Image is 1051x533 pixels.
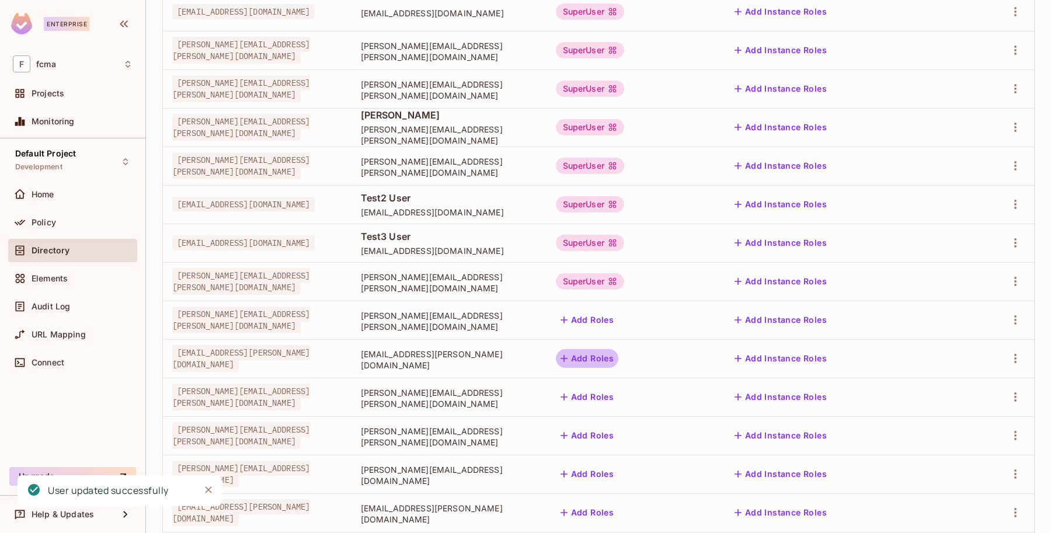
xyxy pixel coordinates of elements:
span: [EMAIL_ADDRESS][DOMAIN_NAME] [361,245,537,256]
span: [EMAIL_ADDRESS][PERSON_NAME][DOMAIN_NAME] [361,503,537,525]
button: Add Roles [556,503,619,522]
span: [PERSON_NAME][EMAIL_ADDRESS][PERSON_NAME][DOMAIN_NAME] [172,114,310,141]
div: SuperUser [556,42,624,58]
span: [PERSON_NAME][EMAIL_ADDRESS][PERSON_NAME][DOMAIN_NAME] [361,40,537,62]
span: Connect [32,358,64,367]
span: [PERSON_NAME][EMAIL_ADDRESS][PERSON_NAME][DOMAIN_NAME] [172,306,310,333]
button: Add Roles [556,311,619,329]
img: SReyMgAAAABJRU5ErkJggg== [11,13,32,34]
button: Add Instance Roles [730,41,831,60]
span: Test2 User [361,191,537,204]
span: [EMAIL_ADDRESS][DOMAIN_NAME] [172,4,315,19]
span: F [13,55,30,72]
button: Add Instance Roles [730,388,831,406]
span: Home [32,190,54,199]
span: [PERSON_NAME][EMAIL_ADDRESS][PERSON_NAME][DOMAIN_NAME] [172,75,310,102]
span: [PERSON_NAME][EMAIL_ADDRESS][PERSON_NAME][DOMAIN_NAME] [172,37,310,64]
span: [PERSON_NAME][EMAIL_ADDRESS][PERSON_NAME][DOMAIN_NAME] [361,310,537,332]
span: Development [15,162,62,172]
div: Enterprise [44,17,89,31]
span: [EMAIL_ADDRESS][DOMAIN_NAME] [361,207,537,218]
span: Projects [32,89,64,98]
button: Add Instance Roles [730,503,831,522]
div: User updated successfully [48,483,169,498]
button: Add Instance Roles [730,465,831,483]
button: Add Instance Roles [730,311,831,329]
span: Workspace: fcma [36,60,56,69]
span: Test3 User [361,230,537,243]
button: Add Instance Roles [730,118,831,137]
div: SuperUser [556,196,624,212]
span: [PERSON_NAME][EMAIL_ADDRESS][PERSON_NAME][DOMAIN_NAME] [172,384,310,410]
span: [PERSON_NAME][EMAIL_ADDRESS][DOMAIN_NAME] [172,461,310,487]
button: Add Roles [556,349,619,368]
span: Directory [32,246,69,255]
span: [EMAIL_ADDRESS][DOMAIN_NAME] [172,197,315,212]
button: Add Instance Roles [730,79,831,98]
button: Add Instance Roles [730,234,831,252]
button: Add Instance Roles [730,272,831,291]
span: Audit Log [32,302,70,311]
span: [PERSON_NAME][EMAIL_ADDRESS][PERSON_NAME][DOMAIN_NAME] [361,156,537,178]
button: Add Instance Roles [730,195,831,214]
span: [PERSON_NAME][EMAIL_ADDRESS][PERSON_NAME][DOMAIN_NAME] [172,422,310,449]
button: Add Roles [556,388,619,406]
span: [PERSON_NAME][EMAIL_ADDRESS][PERSON_NAME][DOMAIN_NAME] [361,387,537,409]
button: Add Roles [556,426,619,445]
span: [EMAIL_ADDRESS][PERSON_NAME][DOMAIN_NAME] [172,345,310,372]
button: Add Instance Roles [730,156,831,175]
span: [PERSON_NAME][EMAIL_ADDRESS][PERSON_NAME][DOMAIN_NAME] [361,79,537,101]
span: URL Mapping [32,330,86,339]
button: Add Instance Roles [730,426,831,445]
span: [PERSON_NAME][EMAIL_ADDRESS][DOMAIN_NAME] [361,464,537,486]
span: [PERSON_NAME][EMAIL_ADDRESS][PERSON_NAME][DOMAIN_NAME] [361,426,537,448]
button: Add Instance Roles [730,2,831,21]
div: SuperUser [556,119,624,135]
span: [PERSON_NAME] [361,109,537,121]
div: SuperUser [556,235,624,251]
span: [EMAIL_ADDRESS][PERSON_NAME][DOMAIN_NAME] [172,499,310,526]
div: SuperUser [556,81,624,97]
button: Add Roles [556,465,619,483]
div: SuperUser [556,158,624,174]
div: SuperUser [556,4,624,20]
span: Elements [32,274,68,283]
span: [PERSON_NAME][EMAIL_ADDRESS][PERSON_NAME][DOMAIN_NAME] [361,271,537,294]
div: SuperUser [556,273,624,290]
span: [PERSON_NAME][EMAIL_ADDRESS][PERSON_NAME][DOMAIN_NAME] [361,124,537,146]
span: [EMAIL_ADDRESS][DOMAIN_NAME] [172,235,315,250]
span: Policy [32,218,56,227]
button: Close [200,481,217,499]
button: Add Instance Roles [730,349,831,368]
span: [PERSON_NAME][EMAIL_ADDRESS][PERSON_NAME][DOMAIN_NAME] [172,268,310,295]
span: [EMAIL_ADDRESS][PERSON_NAME][DOMAIN_NAME] [361,349,537,371]
span: Monitoring [32,117,75,126]
span: Default Project [15,149,76,158]
span: [PERSON_NAME][EMAIL_ADDRESS][PERSON_NAME][DOMAIN_NAME] [172,152,310,179]
span: [EMAIL_ADDRESS][DOMAIN_NAME] [361,8,537,19]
